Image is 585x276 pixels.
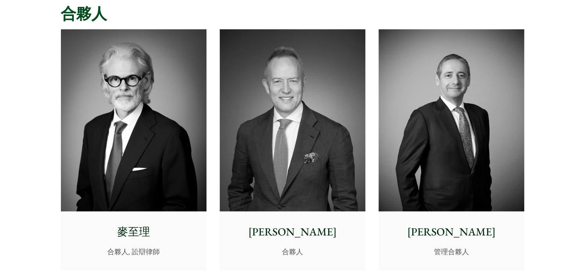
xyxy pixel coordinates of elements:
[67,224,200,240] p: 麥至理
[61,4,525,23] h2: 合夥人
[61,29,206,270] a: 麥至理 合夥人, 訟辯律師
[220,29,365,270] a: [PERSON_NAME] 合夥人
[67,246,200,257] p: 合夥人, 訟辯律師
[226,224,359,240] p: [PERSON_NAME]
[226,246,359,257] p: 合夥人
[385,246,518,257] p: 管理合夥人
[379,29,524,270] a: [PERSON_NAME] 管理合夥人
[385,224,518,240] p: [PERSON_NAME]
